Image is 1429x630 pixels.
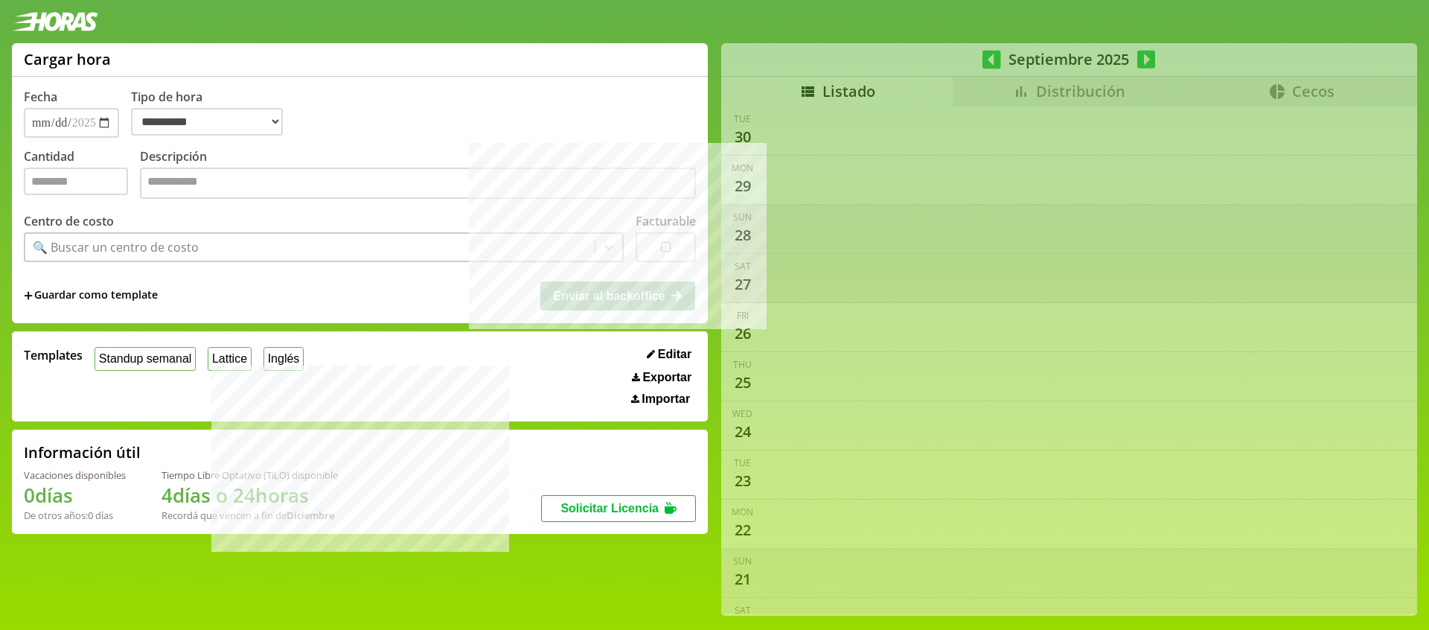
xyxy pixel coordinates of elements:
div: De otros años: 0 días [24,509,126,522]
label: Facturable [636,213,696,229]
label: Tipo de hora [131,89,295,138]
select: Tipo de hora [131,108,283,136]
button: Lattice [208,347,252,370]
h1: Cargar hora [24,49,111,69]
div: 🔍 Buscar un centro de costo [33,239,199,255]
label: Descripción [140,148,696,203]
label: Cantidad [24,148,140,203]
span: +Guardar como template [24,287,158,304]
div: Vacaciones disponibles [24,468,126,482]
h1: 4 días o 24 horas [162,482,338,509]
span: Importar [642,392,690,406]
span: + [24,287,33,304]
button: Editar [642,347,696,362]
input: Cantidad [24,168,128,195]
b: Diciembre [287,509,334,522]
h1: 0 días [24,482,126,509]
label: Centro de costo [24,213,114,229]
button: Solicitar Licencia [541,495,696,522]
textarea: Descripción [140,168,696,199]
span: Editar [658,348,691,361]
img: logotipo [12,12,98,31]
span: Templates [24,347,83,363]
button: Exportar [627,370,696,385]
button: Standup semanal [95,347,196,370]
span: Solicitar Licencia [560,502,659,515]
div: Recordá que vencen a fin de [162,509,338,522]
div: Tiempo Libre Optativo (TiLO) disponible [162,468,338,482]
span: Exportar [642,371,691,384]
h2: Información útil [24,442,141,462]
label: Fecha [24,89,57,105]
button: Inglés [263,347,304,370]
